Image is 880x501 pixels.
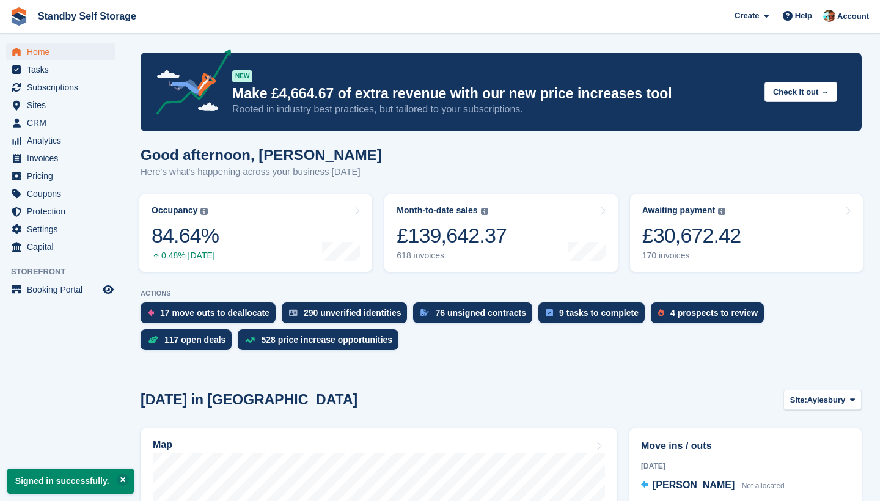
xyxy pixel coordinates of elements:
span: Aylesbury [807,394,845,406]
span: Pricing [27,167,100,185]
img: task-75834270c22a3079a89374b754ae025e5fb1db73e45f91037f5363f120a921f8.svg [546,309,553,316]
img: price-adjustments-announcement-icon-8257ccfd72463d97f412b2fc003d46551f7dbcb40ab6d574587a9cd5c0d94... [146,49,232,119]
div: 528 price increase opportunities [261,335,392,345]
a: menu [6,221,116,238]
button: Site: Aylesbury [783,390,862,410]
p: ACTIONS [141,290,862,298]
h2: [DATE] in [GEOGRAPHIC_DATA] [141,392,358,408]
img: icon-info-grey-7440780725fd019a000dd9b08b2336e03edf1995a4989e88bcd33f0948082b44.svg [200,208,208,215]
div: Awaiting payment [642,205,716,216]
img: stora-icon-8386f47178a22dfd0bd8f6a31ec36ba5ce8667c1dd55bd0f319d3a0aa187defe.svg [10,7,28,26]
img: move_outs_to_deallocate_icon-f764333ba52eb49d3ac5e1228854f67142a1ed5810a6f6cc68b1a99e826820c5.svg [148,309,154,316]
a: 290 unverified identities [282,302,414,329]
div: 17 move outs to deallocate [160,308,269,318]
a: menu [6,150,116,167]
span: Coupons [27,185,100,202]
a: menu [6,114,116,131]
a: menu [6,79,116,96]
a: menu [6,203,116,220]
a: menu [6,61,116,78]
div: Month-to-date sales [397,205,477,216]
a: Preview store [101,282,116,297]
a: 528 price increase opportunities [238,329,405,356]
p: Signed in successfully. [7,469,134,494]
a: 117 open deals [141,329,238,356]
span: Invoices [27,150,100,167]
span: Protection [27,203,100,220]
a: menu [6,43,116,60]
span: CRM [27,114,100,131]
div: 9 tasks to complete [559,308,639,318]
span: Not allocated [742,481,785,490]
div: 170 invoices [642,250,741,261]
a: [PERSON_NAME] Not allocated [641,478,785,494]
h2: Move ins / outs [641,439,850,453]
span: Home [27,43,100,60]
img: deal-1b604bf984904fb50ccaf53a9ad4b4a5d6e5aea283cecdc64d6e3604feb123c2.svg [148,335,158,344]
div: 290 unverified identities [304,308,402,318]
a: menu [6,238,116,255]
div: 618 invoices [397,250,507,261]
span: Tasks [27,61,100,78]
span: Create [735,10,759,22]
p: Make £4,664.67 of extra revenue with our new price increases tool [232,85,755,103]
span: Settings [27,221,100,238]
a: 4 prospects to review [651,302,770,329]
span: Site: [790,394,807,406]
a: 17 move outs to deallocate [141,302,282,329]
a: menu [6,185,116,202]
span: [PERSON_NAME] [653,480,735,490]
a: 76 unsigned contracts [413,302,538,329]
h1: Good afternoon, [PERSON_NAME] [141,147,382,163]
span: Account [837,10,869,23]
div: NEW [232,70,252,82]
a: 9 tasks to complete [538,302,651,329]
div: Occupancy [152,205,197,216]
a: Awaiting payment £30,672.42 170 invoices [630,194,863,272]
div: 76 unsigned contracts [435,308,526,318]
span: Booking Portal [27,281,100,298]
img: Michael Walker [823,10,835,22]
div: £30,672.42 [642,223,741,248]
span: Analytics [27,132,100,149]
button: Check it out → [765,82,837,102]
a: Standby Self Storage [33,6,141,26]
div: £139,642.37 [397,223,507,248]
a: menu [6,281,116,298]
img: icon-info-grey-7440780725fd019a000dd9b08b2336e03edf1995a4989e88bcd33f0948082b44.svg [718,208,725,215]
a: Month-to-date sales £139,642.37 618 invoices [384,194,617,272]
a: menu [6,132,116,149]
img: contract_signature_icon-13c848040528278c33f63329250d36e43548de30e8caae1d1a13099fd9432cc5.svg [420,309,429,316]
p: Here's what's happening across your business [DATE] [141,165,382,179]
div: 84.64% [152,223,219,248]
div: 0.48% [DATE] [152,250,219,261]
div: 117 open deals [164,335,226,345]
div: 4 prospects to review [670,308,758,318]
img: icon-info-grey-7440780725fd019a000dd9b08b2336e03edf1995a4989e88bcd33f0948082b44.svg [481,208,488,215]
img: verify_identity-adf6edd0f0f0b5bbfe63781bf79b02c33cf7c696d77639b501bdc392416b5a36.svg [289,309,298,316]
span: Help [795,10,812,22]
img: price_increase_opportunities-93ffe204e8149a01c8c9dc8f82e8f89637d9d84a8eef4429ea346261dce0b2c0.svg [245,337,255,343]
img: prospect-51fa495bee0391a8d652442698ab0144808aea92771e9ea1ae160a38d050c398.svg [658,309,664,316]
span: Storefront [11,266,122,278]
a: menu [6,97,116,114]
a: Occupancy 84.64% 0.48% [DATE] [139,194,372,272]
p: Rooted in industry best practices, but tailored to your subscriptions. [232,103,755,116]
span: Subscriptions [27,79,100,96]
a: menu [6,167,116,185]
span: Capital [27,238,100,255]
h2: Map [153,439,172,450]
span: Sites [27,97,100,114]
div: [DATE] [641,461,850,472]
